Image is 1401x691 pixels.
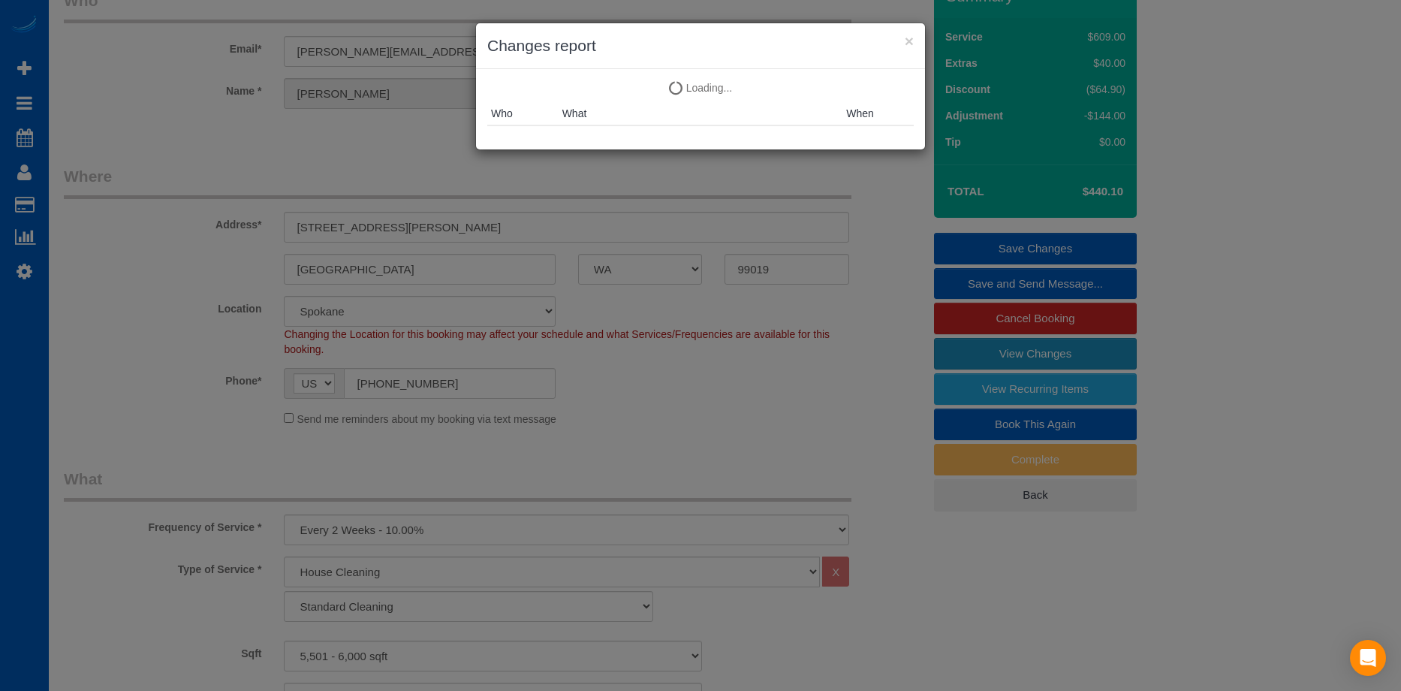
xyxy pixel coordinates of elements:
[487,35,914,57] h3: Changes report
[905,33,914,49] button: ×
[1350,640,1386,676] div: Open Intercom Messenger
[476,23,925,149] sui-modal: Changes report
[842,102,914,125] th: When
[487,80,914,95] p: Loading...
[487,102,559,125] th: Who
[559,102,843,125] th: What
